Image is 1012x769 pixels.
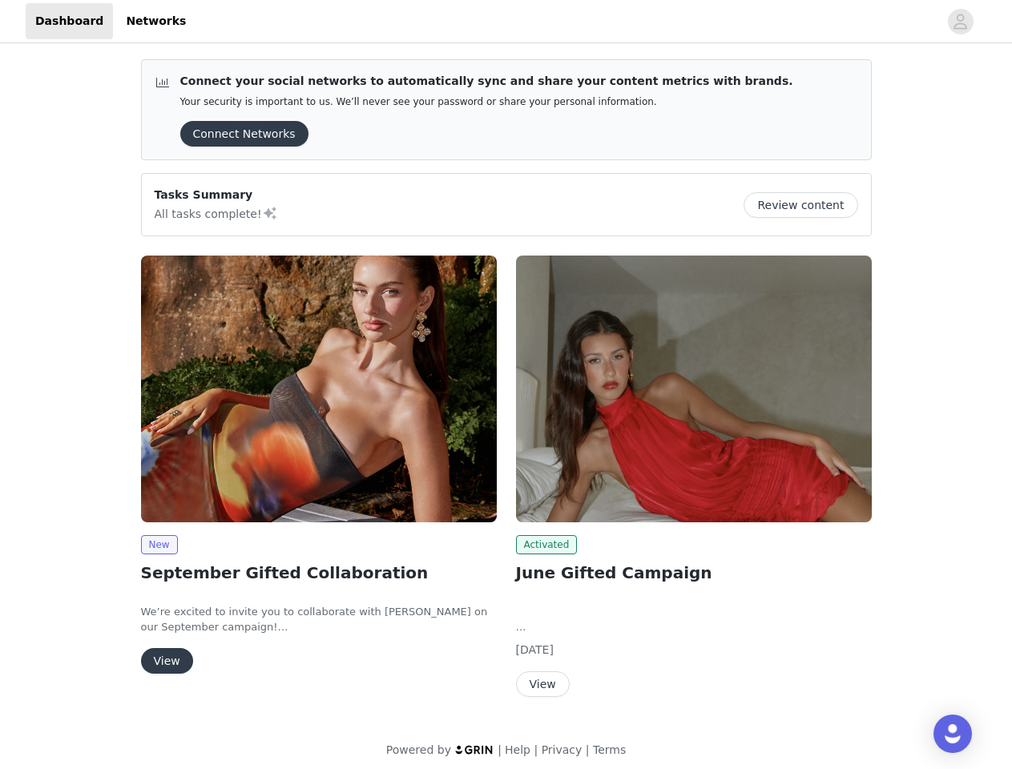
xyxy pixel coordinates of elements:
a: View [141,655,193,667]
p: Connect your social networks to automatically sync and share your content metrics with brands. [180,73,793,90]
h2: September Gifted Collaboration [141,561,497,585]
button: Review content [744,192,857,218]
span: | [586,743,590,756]
span: Activated [516,535,578,554]
a: Terms [593,743,626,756]
a: View [516,678,570,690]
img: Peppermayo AUS [516,256,872,522]
div: Open Intercom Messenger [933,715,972,753]
a: Networks [116,3,196,39]
a: Privacy [542,743,583,756]
a: Help [505,743,530,756]
button: View [141,648,193,674]
button: Connect Networks [180,121,308,147]
h2: June Gifted Campaign [516,561,872,585]
span: | [498,743,502,756]
span: [DATE] [516,643,554,656]
button: View [516,671,570,697]
span: New [141,535,178,554]
p: Your security is important to us. We’ll never see your password or share your personal information. [180,96,793,108]
div: avatar [953,9,968,34]
span: | [534,743,538,756]
img: Peppermayo EU [141,256,497,522]
p: Tasks Summary [155,187,278,203]
img: logo [454,744,494,755]
a: Dashboard [26,3,113,39]
p: All tasks complete! [155,203,278,223]
p: We’re excited to invite you to collaborate with [PERSON_NAME] on our September campaign! [141,604,497,635]
span: Powered by [386,743,451,756]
